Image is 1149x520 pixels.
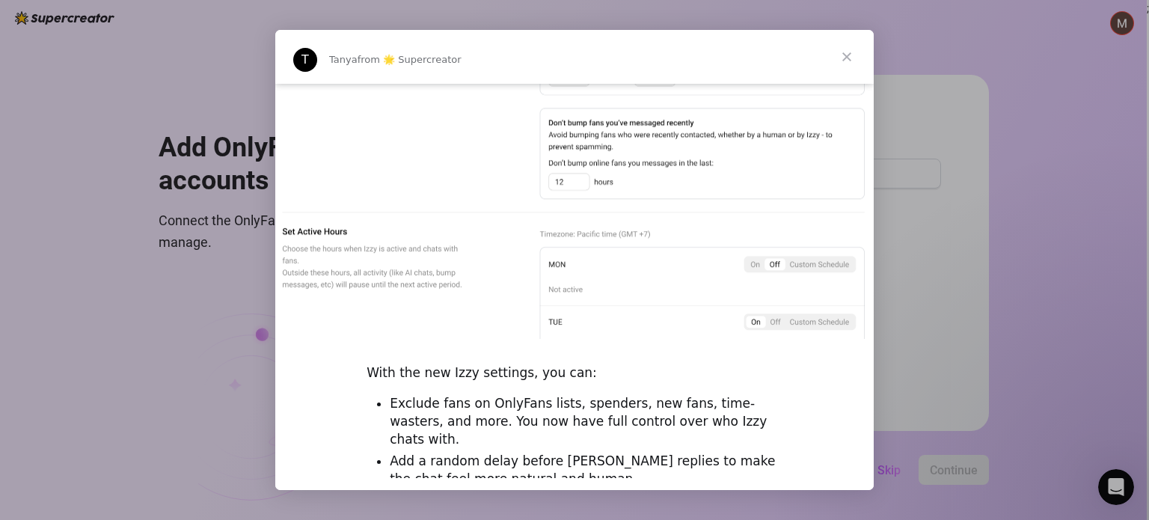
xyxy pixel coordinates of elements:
[329,54,358,65] span: Tanya
[820,30,874,84] span: Close
[293,48,317,72] div: Profile image for Tanya
[390,453,782,489] li: Add a random delay before [PERSON_NAME] replies to make the chat feel more natural and human.
[358,54,462,65] span: from 🌟 Supercreator
[367,364,782,382] div: With the new Izzy settings, you can:
[390,395,782,449] li: Exclude fans on OnlyFans lists, spenders, new fans, time-wasters, and more. You now have full con...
